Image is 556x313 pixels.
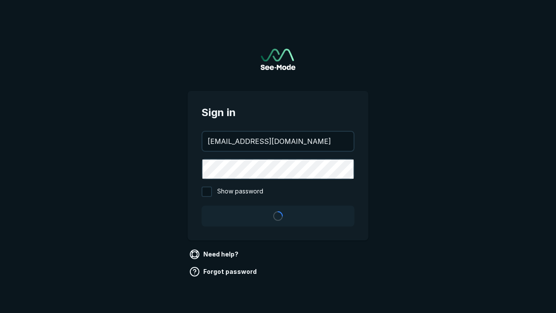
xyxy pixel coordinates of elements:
span: Sign in [202,105,354,120]
input: your@email.com [202,132,354,151]
a: Need help? [188,247,242,261]
a: Forgot password [188,265,260,279]
a: Go to sign in [261,49,295,70]
span: Show password [217,186,263,197]
img: See-Mode Logo [261,49,295,70]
